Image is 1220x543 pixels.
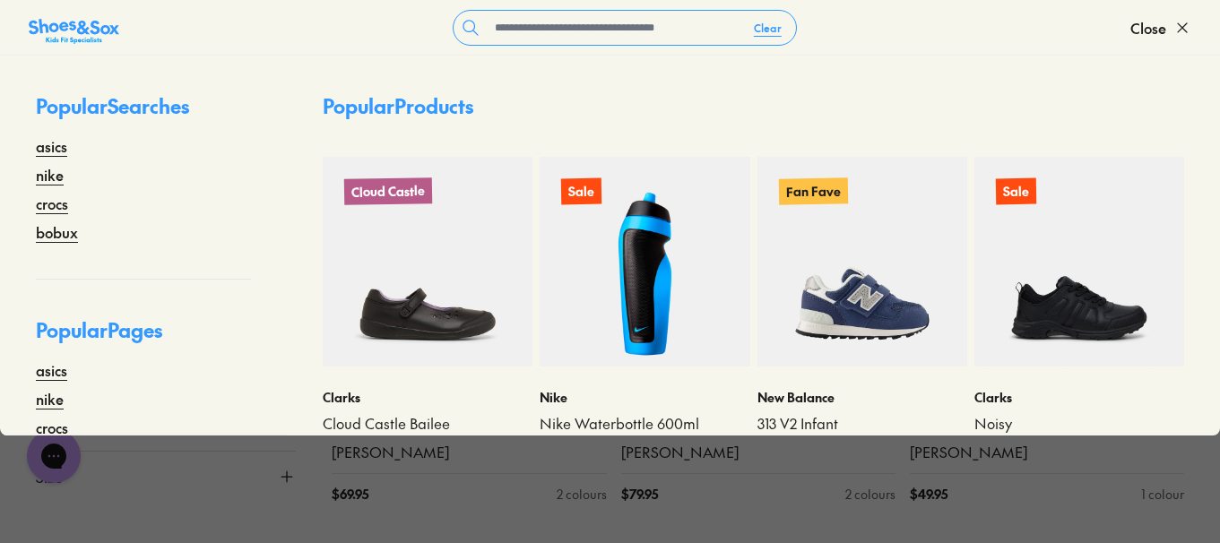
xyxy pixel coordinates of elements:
a: nike [36,164,64,185]
a: Sale [540,157,749,366]
button: Close [1130,8,1191,47]
a: Noisy [974,414,1184,434]
a: Sale [974,157,1184,366]
div: 2 colours [557,485,607,504]
div: 2 colours [845,485,896,504]
p: Popular Searches [36,91,251,135]
a: Nike Waterbottle 600ml [540,414,749,434]
span: $ 49.95 [910,485,947,504]
p: Popular Products [323,91,473,121]
p: Clarks [323,388,532,407]
span: $ 79.95 [621,485,658,504]
p: Popular Pages [36,315,251,359]
button: Clear [740,12,796,44]
p: New Balance [757,388,967,407]
a: Shoes &amp; Sox [29,13,119,42]
p: Nike [540,388,749,407]
a: [PERSON_NAME] [910,443,1184,462]
p: Clarks [974,388,1184,407]
p: Fan Fave [778,177,847,204]
a: Fan Fave [757,157,967,366]
p: Sale [996,178,1036,205]
p: Cloud Castle [344,177,432,205]
a: Cloud Castle [323,157,532,366]
span: Close [1130,17,1166,39]
a: [PERSON_NAME] [621,443,896,462]
a: crocs [36,417,68,438]
a: crocs [36,193,68,214]
div: 1 colour [1141,485,1184,504]
span: $ 69.95 [332,485,368,504]
a: asics [36,359,67,381]
a: [PERSON_NAME] [332,443,606,462]
a: bobux [36,221,78,243]
iframe: Gorgias live chat messenger [18,423,90,489]
a: nike [36,388,64,409]
button: Size [36,452,296,502]
a: asics [36,135,67,157]
img: SNS_Logo_Responsive.svg [29,17,119,46]
p: Sale [561,178,601,205]
a: Cloud Castle Bailee [323,414,532,434]
a: 313 V2 Infant [757,414,967,434]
